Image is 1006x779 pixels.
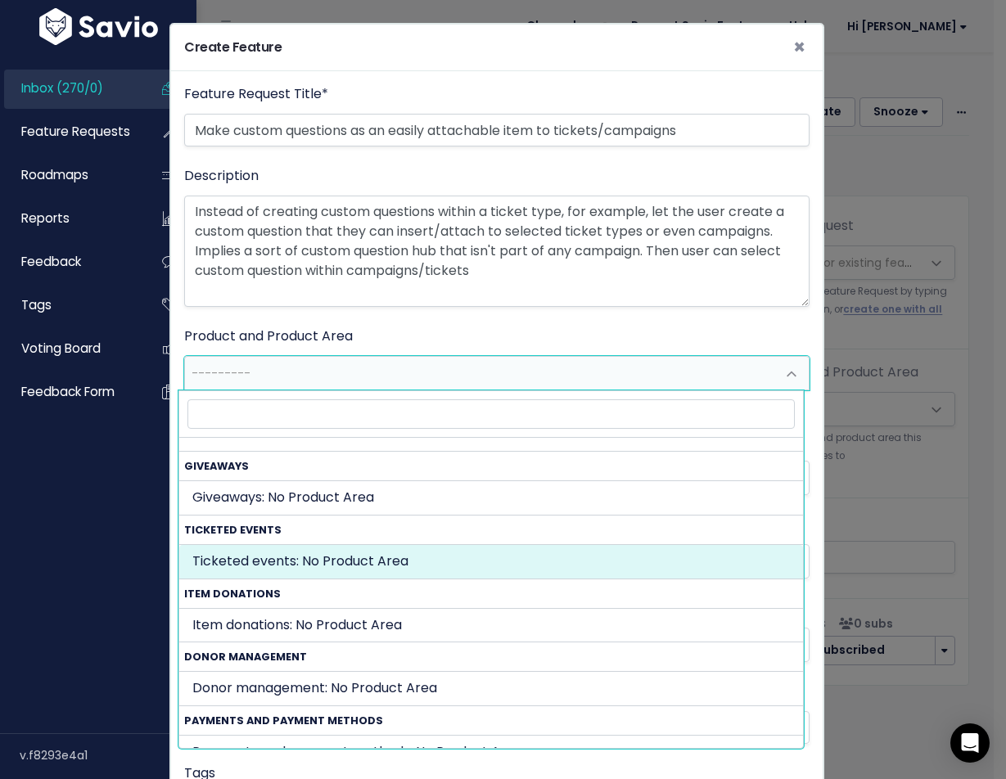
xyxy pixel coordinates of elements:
[192,365,250,381] span: ---------
[179,452,803,516] li: Giveaways
[793,34,805,61] span: ×
[179,706,803,770] li: Payments and payment methods
[179,672,803,705] li: Donor management: No Product Area
[179,545,803,579] li: Ticketed events: No Product Area
[179,642,803,671] strong: Donor management
[179,706,803,735] strong: Payments and payment methods
[179,452,803,480] strong: Giveaways
[179,736,803,769] li: Payments and payment methods: No Product Area
[184,114,810,146] input: Keep it short and sweet
[179,579,803,608] strong: Item donations
[179,642,803,706] li: Donor management
[184,38,282,57] h5: Create Feature
[179,579,803,643] li: Item donations
[184,166,259,186] label: Description
[184,84,328,104] label: Feature Request Title
[179,516,803,579] li: Ticketed events
[179,481,803,515] li: Giveaways: No Product Area
[184,326,353,346] label: Product and Product Area
[780,25,819,70] button: Close
[179,516,803,544] strong: Ticketed events
[179,609,803,642] li: Item donations: No Product Area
